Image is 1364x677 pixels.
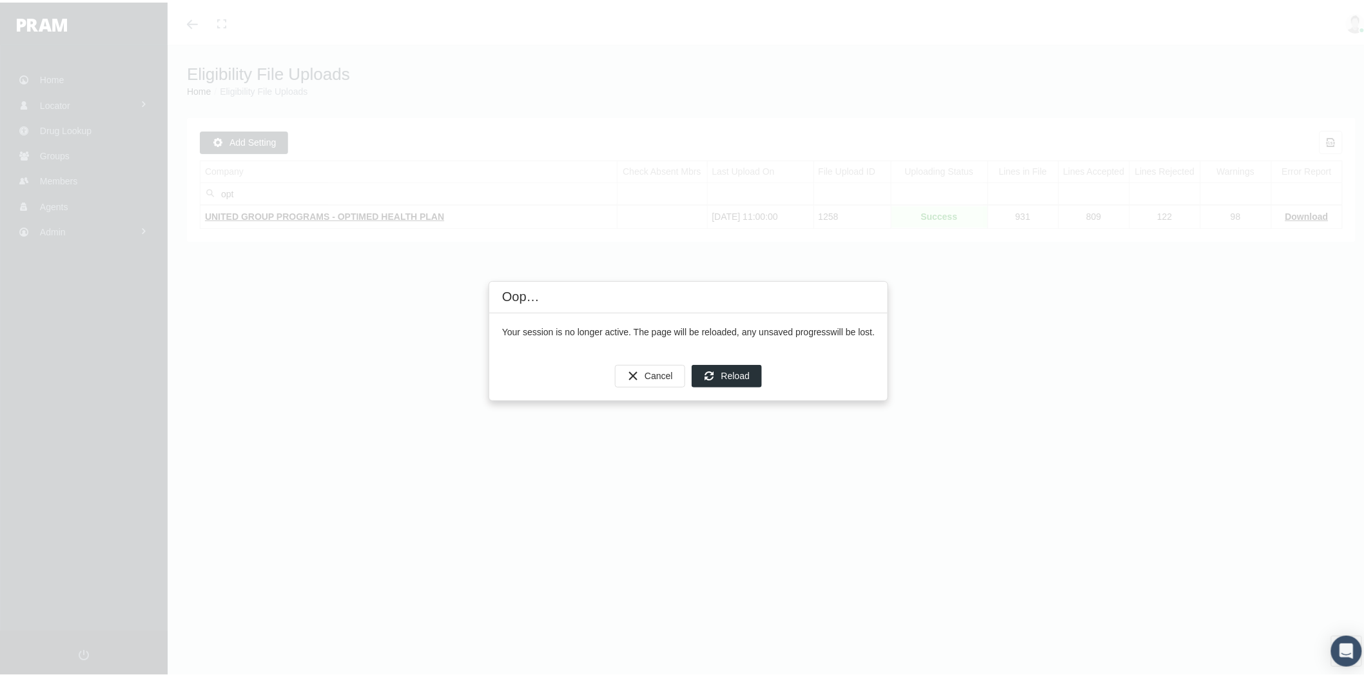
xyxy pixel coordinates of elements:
[645,368,673,378] span: Cancel
[502,286,541,303] div: Oops...
[1331,633,1362,664] div: Open Intercom Messenger
[831,324,875,335] b: will be lost.
[502,324,875,336] div: Your session is no longer active. The page will be reloaded, any unsaved progress
[721,368,750,378] span: Reload
[615,362,685,385] div: Cancel
[692,362,762,385] div: Reload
